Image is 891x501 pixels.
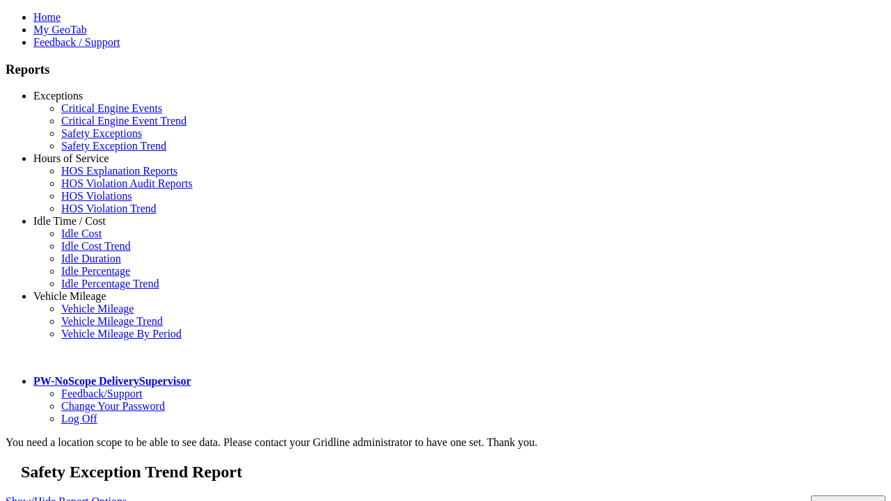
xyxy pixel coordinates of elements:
[33,24,87,35] a: My GeoTab
[61,165,178,177] a: HOS Explanation Reports
[61,328,182,340] a: Vehicle Mileage By Period
[61,303,134,315] a: Vehicle Mileage
[61,413,97,424] a: Log Off
[61,127,142,139] a: Safety Exceptions
[61,177,193,189] a: HOS Violation Audit Reports
[61,315,163,327] a: Vehicle Mileage Trend
[33,290,106,302] a: Vehicle Mileage
[61,140,166,152] a: Safety Exception Trend
[61,388,142,399] a: Feedback/Support
[6,62,885,77] h3: Reports
[61,102,162,114] a: Critical Engine Events
[6,436,885,449] div: You need a location scope to be able to see data. Please contact your Gridline administrator to h...
[61,253,121,264] a: Idle Duration
[61,265,130,277] a: Idle Percentage
[61,115,187,127] a: Critical Engine Event Trend
[33,36,120,48] a: Feedback / Support
[61,240,131,252] a: Idle Cost Trend
[33,11,61,23] a: Home
[33,152,109,164] a: Hours of Service
[33,375,191,387] a: PW-NoScope DeliverySupervisor
[21,463,885,482] h2: Safety Exception Trend Report
[61,278,159,289] a: Idle Percentage Trend
[61,400,165,412] a: Change Your Password
[33,215,106,227] a: Idle Time / Cost
[61,190,132,202] a: HOS Violations
[61,228,102,239] a: Idle Cost
[33,90,83,102] a: Exceptions
[61,202,157,214] a: HOS Violation Trend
